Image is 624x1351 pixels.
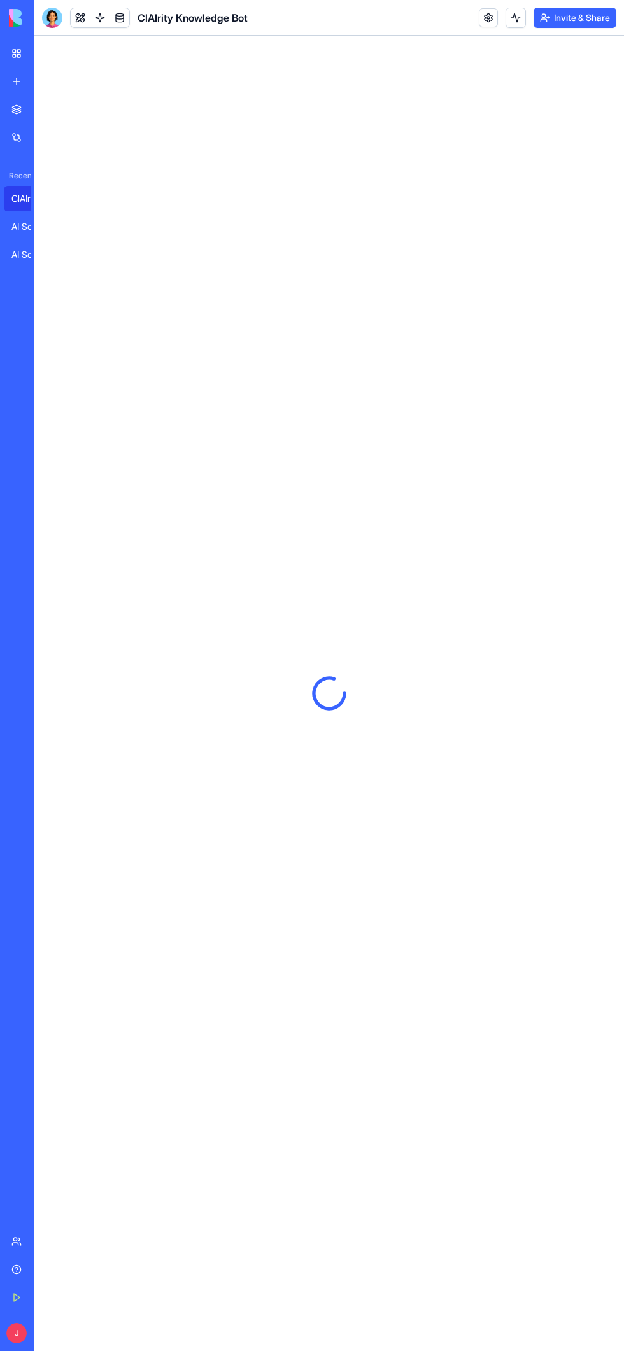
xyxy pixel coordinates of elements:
[4,214,55,239] a: AI Social Club
[11,220,47,233] div: AI Social Club
[6,1323,27,1343] span: J
[4,171,31,181] span: Recent
[11,248,47,261] div: AI Social Club2
[9,9,88,27] img: logo
[534,8,616,28] button: Invite & Share
[138,10,248,25] span: ClAIrity Knowledge Bot
[4,242,55,267] a: AI Social Club2
[11,192,47,205] div: ClAIrity Knowledge Bot
[4,186,55,211] a: ClAIrity Knowledge Bot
